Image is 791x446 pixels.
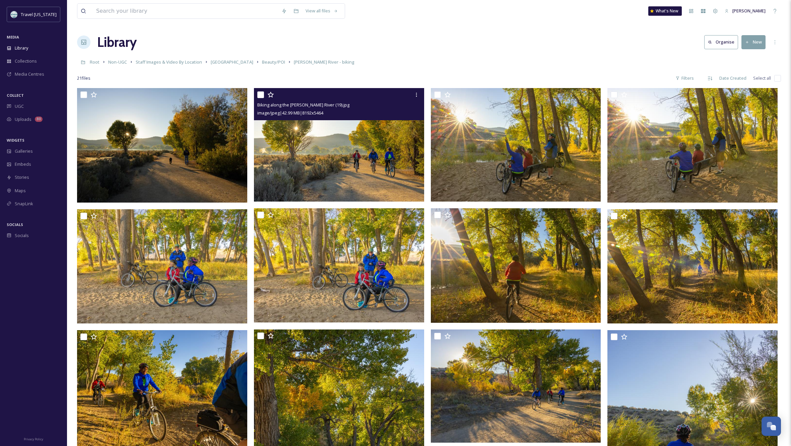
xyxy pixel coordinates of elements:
[607,88,779,203] img: Biking along the Carson River (17).jpg
[7,93,24,98] span: COLLECT
[136,59,202,65] span: Staff Images & Video By Location
[77,75,90,81] span: 21 file s
[431,208,602,323] img: Biking along the Carson River (14).jpg
[257,102,349,108] span: Biking along the [PERSON_NAME] River (19).jpg
[108,59,127,65] span: Non-UGC
[93,4,278,18] input: Search your library
[90,59,100,65] span: Root
[753,75,771,81] span: Select all
[431,88,601,202] img: Biking along the Carson River (18).jpg
[7,138,24,143] span: WIDGETS
[24,437,43,441] span: Privacy Policy
[15,103,24,109] span: UGC
[136,58,202,66] a: Staff Images & Video By Location
[15,116,31,123] span: Uploads
[211,59,253,65] span: [GEOGRAPHIC_DATA]
[254,88,424,202] img: Biking along the Carson River (19).jpg
[7,222,23,227] span: SOCIALS
[254,208,425,323] img: Biking along the Carson River (15).jpg
[15,45,28,51] span: Library
[77,88,249,203] img: Biking along the Carson River (20).jpg
[294,59,354,65] span: [PERSON_NAME] River - biking
[21,11,57,17] span: Travel [US_STATE]
[648,6,682,16] a: What's New
[607,209,779,324] img: Biking along the Carson River (13).jpg
[35,117,43,122] div: 80
[716,72,750,85] div: Date Created
[15,188,26,194] span: Maps
[302,4,341,17] a: View all files
[97,32,137,52] a: Library
[762,417,781,436] button: Open Chat
[257,110,323,116] span: image/jpeg | 42.99 MB | 8192 x 5464
[90,58,100,66] a: Root
[704,35,738,49] button: Organise
[732,8,766,14] span: [PERSON_NAME]
[15,148,33,154] span: Galleries
[15,58,37,64] span: Collections
[11,11,17,18] img: download.jpeg
[15,201,33,207] span: SnapLink
[211,58,253,66] a: [GEOGRAPHIC_DATA]
[672,72,697,85] div: Filters
[77,209,249,324] img: Biking along the Carson River (16).jpg
[15,161,31,167] span: Embeds
[15,174,29,180] span: Stories
[262,58,285,66] a: Beauty/POI
[7,34,19,40] span: MEDIA
[721,4,769,17] a: [PERSON_NAME]
[262,59,285,65] span: Beauty/POI
[15,232,29,239] span: Socials
[431,329,601,443] img: Biking along the Carson River (10).jpg
[24,435,43,443] a: Privacy Policy
[294,58,354,66] a: [PERSON_NAME] River - biking
[15,71,44,77] span: Media Centres
[108,58,127,66] a: Non-UGC
[741,35,766,49] button: New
